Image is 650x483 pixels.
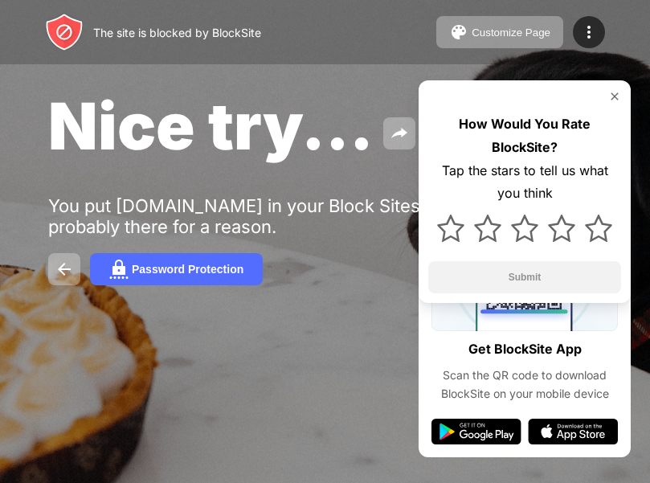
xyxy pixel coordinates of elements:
span: Nice try... [48,87,374,165]
button: Submit [428,261,621,293]
img: star.svg [548,215,575,242]
img: star.svg [585,215,612,242]
img: header-logo.svg [45,13,84,51]
div: Customize Page [472,27,550,39]
img: star.svg [511,215,538,242]
div: How Would You Rate BlockSite? [428,113,621,159]
div: Password Protection [132,263,243,276]
img: rate-us-close.svg [608,90,621,103]
div: Scan the QR code to download BlockSite on your mobile device [431,366,618,403]
button: Customize Page [436,16,563,48]
img: password.svg [109,260,129,279]
img: back.svg [55,260,74,279]
img: google-play.svg [431,419,521,444]
button: Password Protection [90,253,263,285]
img: star.svg [474,215,501,242]
img: menu-icon.svg [579,23,599,42]
img: star.svg [437,215,464,242]
div: You put [DOMAIN_NAME] in your Block Sites list. It’s probably there for a reason. [48,195,545,237]
img: app-store.svg [528,419,618,444]
div: Tap the stars to tell us what you think [428,159,621,206]
img: pallet.svg [449,23,468,42]
img: share.svg [390,124,409,143]
div: The site is blocked by BlockSite [93,26,261,39]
